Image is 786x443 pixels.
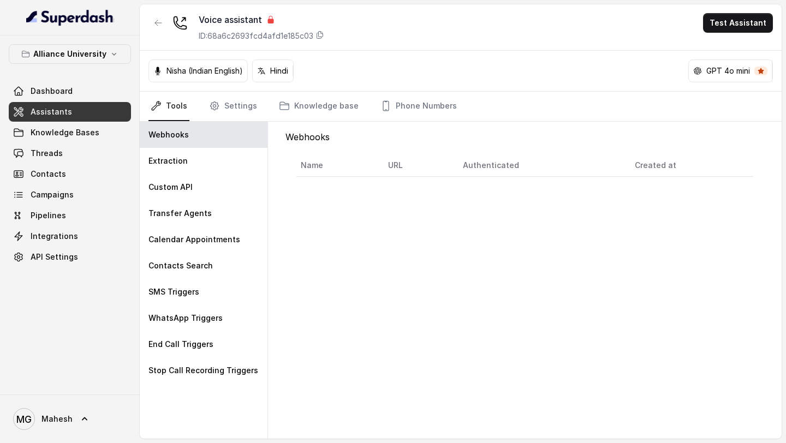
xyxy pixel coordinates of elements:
span: Campaigns [31,189,74,200]
p: End Call Triggers [148,339,213,350]
a: Settings [207,92,259,121]
p: SMS Triggers [148,286,199,297]
p: Calendar Appointments [148,234,240,245]
a: Assistants [9,102,131,122]
a: Contacts [9,164,131,184]
a: Pipelines [9,206,131,225]
button: Test Assistant [703,13,773,33]
th: Created at [626,154,753,177]
span: Integrations [31,231,78,242]
p: ID: 68a6c2693fcd4afd1e185c03 [199,31,313,41]
span: Assistants [31,106,72,117]
p: Custom API [148,182,193,193]
p: Stop Call Recording Triggers [148,365,258,376]
span: Threads [31,148,63,159]
span: Contacts [31,169,66,179]
span: Pipelines [31,210,66,221]
button: Alliance University [9,44,131,64]
p: Alliance University [33,47,106,61]
a: Campaigns [9,185,131,205]
p: Nisha (Indian English) [166,65,243,76]
nav: Tabs [148,92,773,121]
p: Webhooks [285,130,330,143]
p: Webhooks [148,129,189,140]
p: Extraction [148,155,188,166]
p: Transfer Agents [148,208,212,219]
th: Authenticated [454,154,626,177]
a: API Settings [9,247,131,267]
a: Phone Numbers [378,92,459,121]
th: URL [379,154,455,177]
img: light.svg [26,9,114,26]
span: API Settings [31,252,78,262]
a: Integrations [9,226,131,246]
a: Tools [148,92,189,121]
span: Dashboard [31,86,73,97]
p: WhatsApp Triggers [148,313,223,324]
p: Hindi [270,65,288,76]
span: Mahesh [41,414,73,424]
th: Name [296,154,379,177]
span: Knowledge Bases [31,127,99,138]
p: Contacts Search [148,260,213,271]
p: GPT 4o mini [706,65,750,76]
a: Knowledge Bases [9,123,131,142]
text: MG [16,414,32,425]
div: Voice assistant [199,13,324,26]
a: Mahesh [9,404,131,434]
svg: openai logo [693,67,702,75]
a: Dashboard [9,81,131,101]
a: Knowledge base [277,92,361,121]
a: Threads [9,143,131,163]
